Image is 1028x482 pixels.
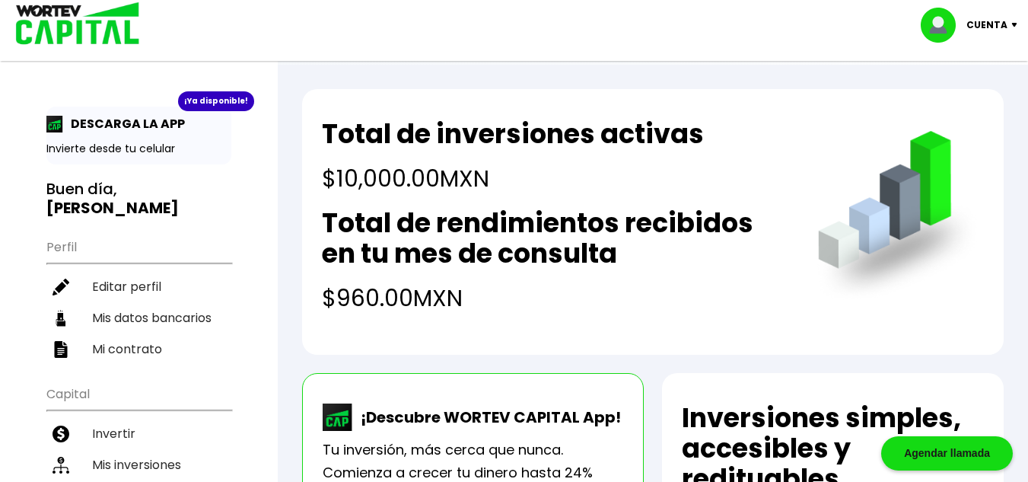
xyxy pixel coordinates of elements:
[46,230,231,365] ul: Perfil
[1007,23,1028,27] img: icon-down
[322,281,788,315] h4: $960.00 MXN
[46,197,179,219] b: [PERSON_NAME]
[53,310,69,327] img: datos-icon.10cf9172.svg
[322,119,704,149] h2: Total de inversiones activas
[323,404,353,431] img: wortev-capital-app-icon
[46,418,231,449] a: Invertir
[53,426,69,442] img: invertir-icon.b3b967d7.svg
[46,116,63,132] img: app-icon
[53,279,69,295] img: editar-icon.952d3147.svg
[53,341,69,358] img: contrato-icon.f2db500c.svg
[966,14,1007,37] p: Cuenta
[46,334,231,365] a: Mi contrato
[46,180,231,218] h3: Buen día,
[322,161,704,196] h4: $10,000.00 MXN
[322,208,788,269] h2: Total de rendimientos recibidos en tu mes de consulta
[63,114,185,133] p: DESCARGA LA APP
[353,406,621,429] p: ¡Descubre WORTEV CAPITAL App!
[921,8,966,43] img: profile-image
[46,302,231,334] a: Mis datos bancarios
[46,449,231,480] a: Mis inversiones
[178,91,254,111] div: ¡Ya disponible!
[881,436,1013,471] div: Agendar llamada
[46,271,231,302] a: Editar perfil
[811,131,984,304] img: grafica.516fef24.png
[53,457,69,474] img: inversiones-icon.6695dc30.svg
[46,141,231,157] p: Invierte desde tu celular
